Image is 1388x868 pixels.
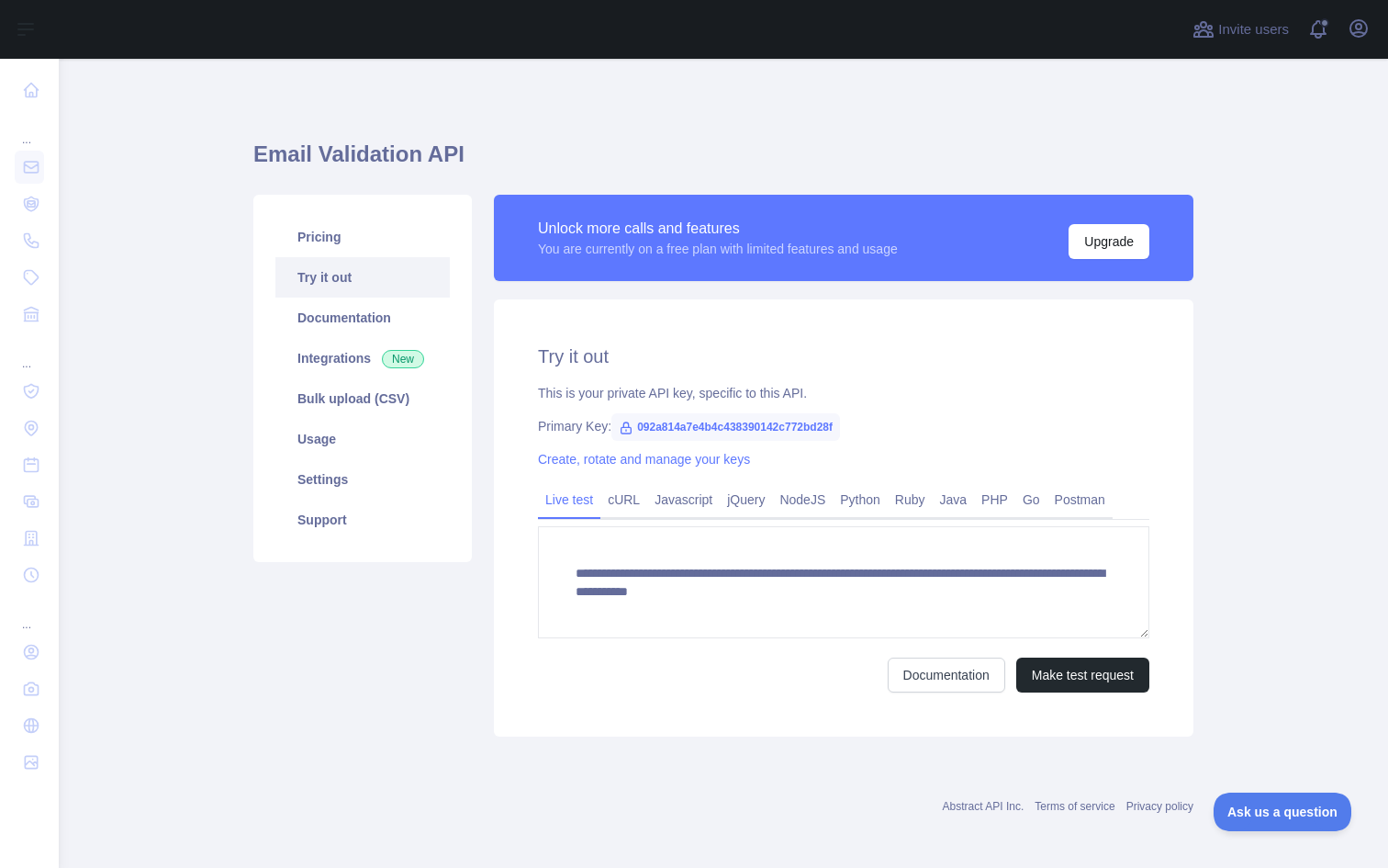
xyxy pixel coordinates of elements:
a: PHP [974,485,1015,514]
h2: Try it out [538,344,1149,369]
a: Postman [1047,485,1113,514]
a: jQuery [720,485,772,514]
a: Privacy policy [1126,800,1193,813]
div: Primary Key: [538,417,1149,435]
a: Terms of service [1035,800,1114,813]
a: NodeJS [772,485,833,514]
div: This is your private API key, specific to this API. [538,384,1149,402]
div: ... [15,110,44,147]
a: Java [933,485,975,514]
a: Pricing [275,217,450,257]
a: Ruby [888,485,933,514]
a: Go [1015,485,1047,514]
a: Documentation [888,658,1005,693]
a: Javascript [647,485,720,514]
a: Usage [275,419,450,459]
div: You are currently on a free plan with limited features and usage [538,240,898,258]
a: Create, rotate and manage your keys [538,452,750,467]
a: Documentation [275,298,450,338]
iframe: Toggle Customer Support [1214,793,1351,831]
a: Live test [538,485,600,514]
a: Bulk upload (CSV) [275,378,450,419]
div: Unlock more calls and features [538,218,898,240]
div: ... [15,334,44,371]
a: Support [275,500,450,540]
a: Integrations New [275,338,450,378]
span: Invite users [1218,19,1289,40]
a: Abstract API Inc. [943,800,1024,813]
span: New [382,350,424,368]
span: 092a814a7e4b4c438390142c772bd28f [611,413,840,441]
a: Python [833,485,888,514]
h1: Email Validation API [253,140,1193,184]
div: ... [15,595,44,632]
button: Make test request [1016,658,1149,693]
a: cURL [600,485,647,514]
a: Settings [275,459,450,500]
a: Try it out [275,257,450,298]
button: Upgrade [1069,224,1149,259]
button: Invite users [1189,15,1293,44]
